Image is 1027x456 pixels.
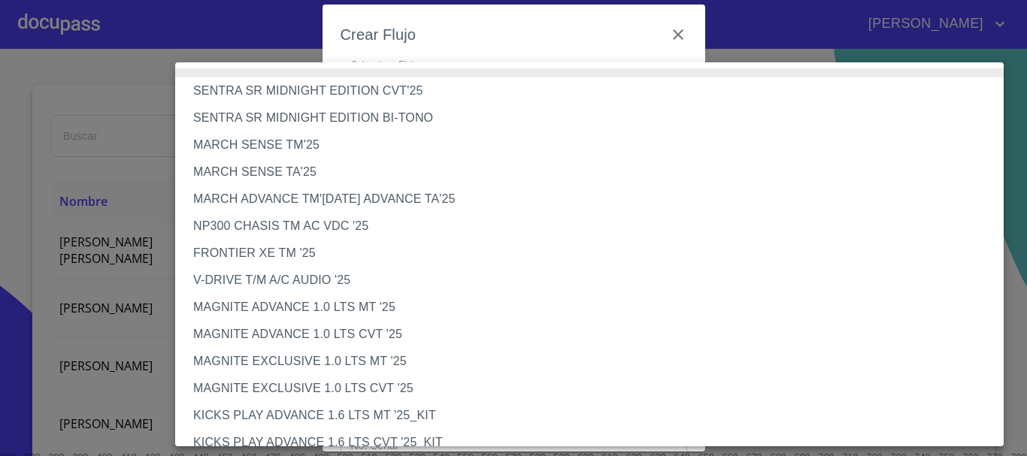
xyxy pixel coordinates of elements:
[175,348,1015,375] li: MAGNITE EXCLUSIVE 1.0 LTS MT '25
[175,429,1015,456] li: KICKS PLAY ADVANCE 1.6 LTS CVT '25_KIT
[175,375,1015,402] li: MAGNITE EXCLUSIVE 1.0 LTS CVT '25
[175,213,1015,240] li: NP300 CHASIS TM AC VDC '25
[175,402,1015,429] li: KICKS PLAY ADVANCE 1.6 LTS MT '25_KIT
[175,131,1015,159] li: MARCH SENSE TM'25
[175,159,1015,186] li: MARCH SENSE TA'25
[175,104,1015,131] li: SENTRA SR MIDNIGHT EDITION BI-TONO
[175,321,1015,348] li: MAGNITE ADVANCE 1.0 LTS CVT '25
[175,240,1015,267] li: FRONTIER XE TM '25
[175,77,1015,104] li: SENTRA SR MIDNIGHT EDITION CVT'25
[175,186,1015,213] li: MARCH ADVANCE TM'[DATE] ADVANCE TA'25
[175,294,1015,321] li: MAGNITE ADVANCE 1.0 LTS MT '25
[175,267,1015,294] li: V-DRIVE T/M A/C AUDIO '25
